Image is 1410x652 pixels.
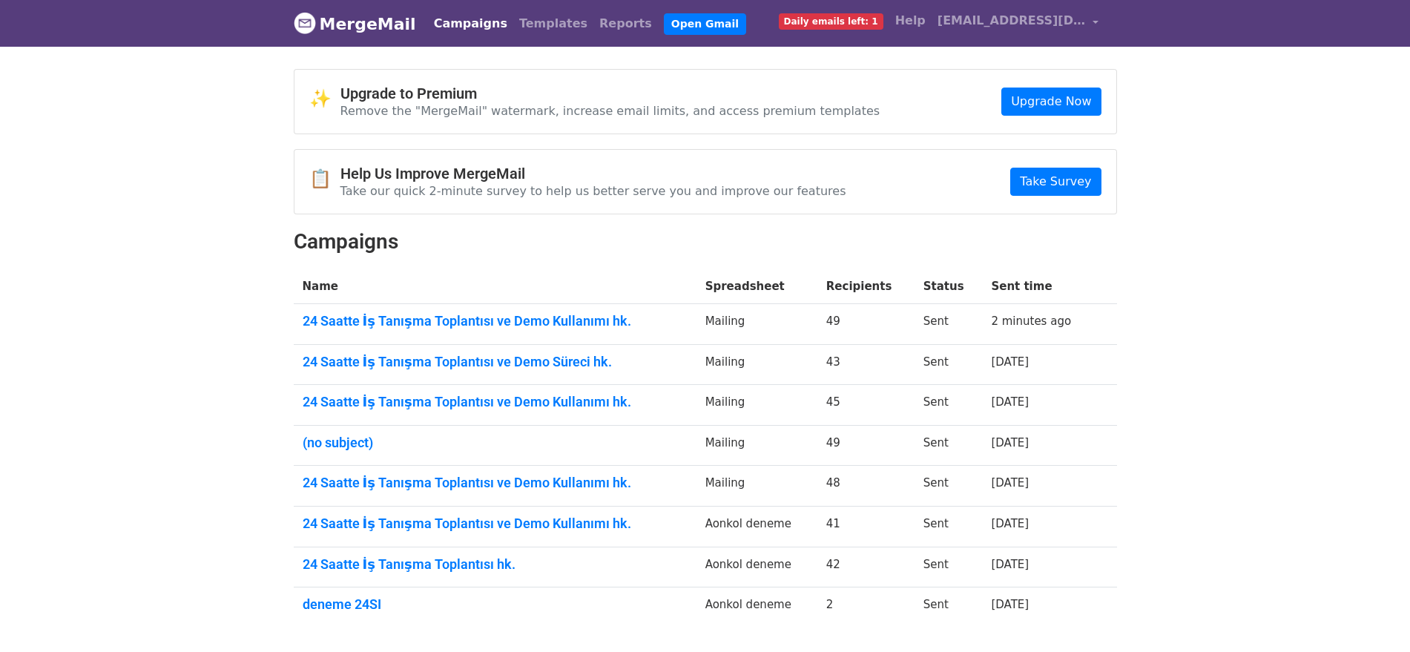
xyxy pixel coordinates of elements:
[991,558,1029,571] a: [DATE]
[915,507,983,547] td: Sent
[991,395,1029,409] a: [DATE]
[303,354,688,370] a: 24 Saatte İş Tanışma Toplantısı ve Demo Süreci hk.
[817,385,915,426] td: 45
[915,344,983,385] td: Sent
[664,13,746,35] a: Open Gmail
[889,6,932,36] a: Help
[817,425,915,466] td: 49
[303,435,688,451] a: (no subject)
[915,425,983,466] td: Sent
[991,476,1029,490] a: [DATE]
[991,315,1071,328] a: 2 minutes ago
[696,269,817,304] th: Spreadsheet
[294,229,1117,254] h2: Campaigns
[915,304,983,345] td: Sent
[773,6,889,36] a: Daily emails left: 1
[340,183,846,199] p: Take our quick 2-minute survey to help us better serve you and improve our features
[294,8,416,39] a: MergeMail
[915,385,983,426] td: Sent
[593,9,658,39] a: Reports
[294,269,696,304] th: Name
[817,466,915,507] td: 48
[696,587,817,628] td: Aonkol deneme
[817,304,915,345] td: 49
[915,466,983,507] td: Sent
[817,344,915,385] td: 43
[340,165,846,182] h4: Help Us Improve MergeMail
[696,385,817,426] td: Mailing
[303,394,688,410] a: 24 Saatte İş Tanışma Toplantısı ve Demo Kullanımı hk.
[309,168,340,190] span: 📋
[817,507,915,547] td: 41
[1001,88,1101,116] a: Upgrade Now
[982,269,1096,304] th: Sent time
[817,587,915,628] td: 2
[696,304,817,345] td: Mailing
[915,269,983,304] th: Status
[991,598,1029,611] a: [DATE]
[303,596,688,613] a: deneme 24SI
[1010,168,1101,196] a: Take Survey
[696,344,817,385] td: Mailing
[696,507,817,547] td: Aonkol deneme
[696,547,817,587] td: Aonkol deneme
[991,436,1029,450] a: [DATE]
[817,269,915,304] th: Recipients
[991,355,1029,369] a: [DATE]
[817,547,915,587] td: 42
[303,313,688,329] a: 24 Saatte İş Tanışma Toplantısı ve Demo Kullanımı hk.
[513,9,593,39] a: Templates
[915,547,983,587] td: Sent
[309,88,340,110] span: ✨
[991,517,1029,530] a: [DATE]
[696,425,817,466] td: Mailing
[303,556,688,573] a: 24 Saatte İş Tanışma Toplantısı hk.
[303,516,688,532] a: 24 Saatte İş Tanışma Toplantısı ve Demo Kullanımı hk.
[340,85,880,102] h4: Upgrade to Premium
[340,103,880,119] p: Remove the "MergeMail" watermark, increase email limits, and access premium templates
[303,475,688,491] a: 24 Saatte İş Tanışma Toplantısı ve Demo Kullanımı hk.
[915,587,983,628] td: Sent
[932,6,1105,41] a: [EMAIL_ADDRESS][DOMAIN_NAME]
[428,9,513,39] a: Campaigns
[779,13,883,30] span: Daily emails left: 1
[696,466,817,507] td: Mailing
[294,12,316,34] img: MergeMail logo
[938,12,1086,30] span: [EMAIL_ADDRESS][DOMAIN_NAME]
